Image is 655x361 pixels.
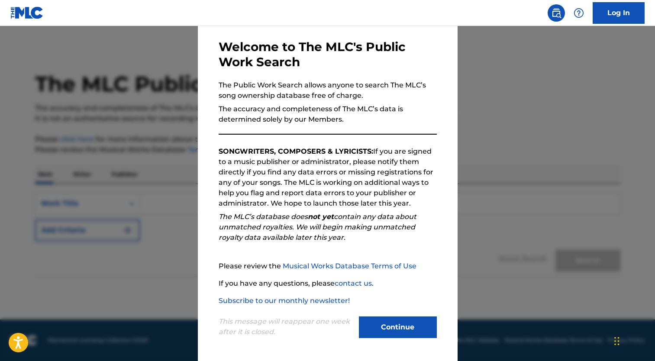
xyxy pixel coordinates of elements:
[570,4,587,22] div: Help
[219,316,354,337] p: This message will reappear one week after it is closed.
[219,146,437,209] p: If you are signed to a music publisher or administrator, please notify them directly if you find ...
[10,6,44,19] img: MLC Logo
[219,261,437,271] p: Please review the
[612,319,655,361] iframe: Chat Widget
[219,80,437,101] p: The Public Work Search allows anyone to search The MLC’s song ownership database free of charge.
[219,213,416,242] em: The MLC’s database does contain any data about unmatched royalties. We will begin making unmatche...
[219,39,437,70] h3: Welcome to The MLC's Public Work Search
[219,147,373,155] strong: SONGWRITERS, COMPOSERS & LYRICISTS:
[335,279,372,287] a: contact us
[551,8,561,18] img: search
[574,8,584,18] img: help
[593,2,645,24] a: Log In
[219,297,350,305] a: Subscribe to our monthly newsletter!
[359,316,437,338] button: Continue
[219,104,437,125] p: The accuracy and completeness of The MLC’s data is determined solely by our Members.
[548,4,565,22] a: Public Search
[283,262,416,270] a: Musical Works Database Terms of Use
[308,213,334,221] strong: not yet
[219,278,437,289] p: If you have any questions, please .
[614,328,620,354] div: Drag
